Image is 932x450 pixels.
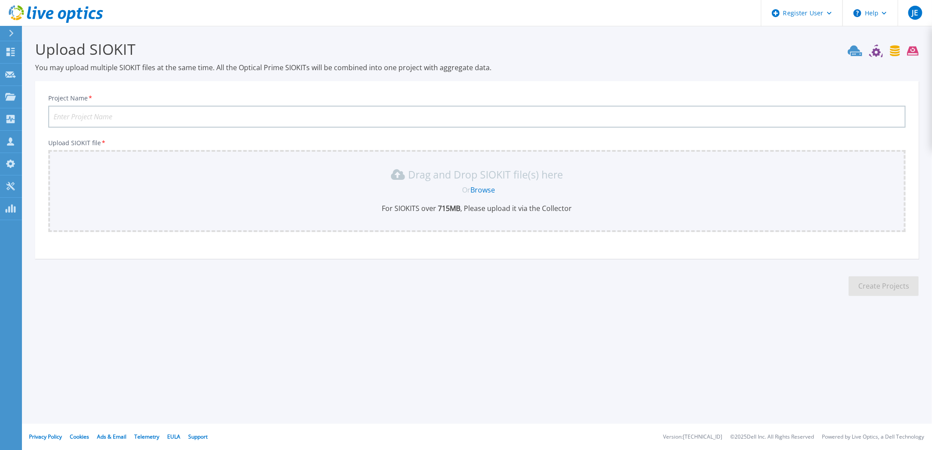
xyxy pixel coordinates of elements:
a: Privacy Policy [29,433,62,440]
span: Or [462,185,471,195]
b: 715 MB [437,204,461,213]
a: Support [188,433,208,440]
a: Telemetry [134,433,159,440]
p: Upload SIOKIT file [48,139,906,146]
p: Drag and Drop SIOKIT file(s) here [409,170,563,179]
p: You may upload multiple SIOKIT files at the same time. All the Optical Prime SIOKITs will be comb... [35,63,919,72]
input: Enter Project Name [48,106,906,128]
li: Powered by Live Optics, a Dell Technology [822,434,924,440]
h3: Upload SIOKIT [35,39,919,59]
label: Project Name [48,95,93,101]
div: Drag and Drop SIOKIT file(s) here OrBrowseFor SIOKITS over 715MB, Please upload it via the Collector [54,168,900,213]
p: For SIOKITS over , Please upload it via the Collector [54,204,900,213]
span: JE [912,9,918,16]
a: Ads & Email [97,433,126,440]
a: Cookies [70,433,89,440]
li: Version: [TECHNICAL_ID] [663,434,722,440]
li: © 2025 Dell Inc. All Rights Reserved [730,434,814,440]
button: Create Projects [849,276,919,296]
a: Browse [471,185,495,195]
a: EULA [167,433,180,440]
